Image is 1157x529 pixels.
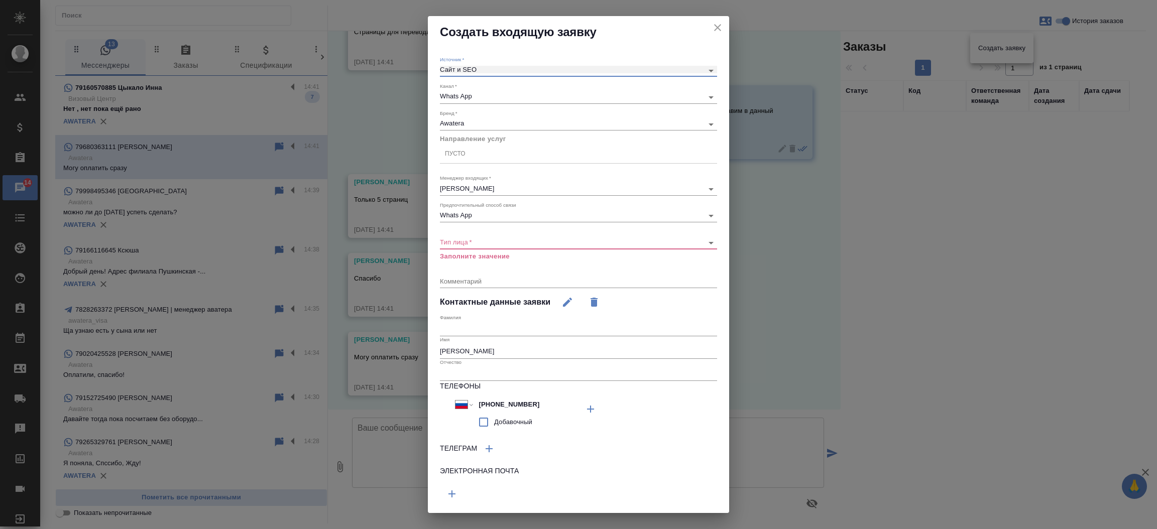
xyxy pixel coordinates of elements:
label: Фамилия [440,315,461,320]
label: Канал [440,84,457,89]
p: Заполните значение [440,251,717,261]
label: Отчество [440,359,461,364]
input: ✎ Введи что-нибудь [475,397,563,412]
button: Удалить [582,290,606,314]
h6: Телефоны [440,381,717,392]
button: Open [704,182,718,196]
span: Направление услуг [440,135,506,143]
h6: Электронная почта [440,466,717,477]
label: Менеджер входящих [440,176,491,181]
div: Awatera [440,119,717,127]
div: Whats App [440,211,717,219]
h6: Телеграм [440,443,477,454]
button: Добавить [578,397,603,421]
button: Редактировать [555,290,580,314]
div: Whats App [440,92,717,100]
button: close [710,20,725,35]
h2: Создать входящую заявку [440,24,717,40]
h4: Контактные данные заявки [440,296,550,308]
label: Имя [440,337,449,342]
label: Источник [440,57,464,62]
button: Добавить [477,437,501,461]
span: Добавочный [494,417,532,427]
button: Добавить [440,482,464,506]
div: Пусто [445,150,466,158]
label: Предпочтительный способ связи [440,202,516,207]
div: Сайт и SEO [440,66,717,73]
label: Бренд [440,110,457,115]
